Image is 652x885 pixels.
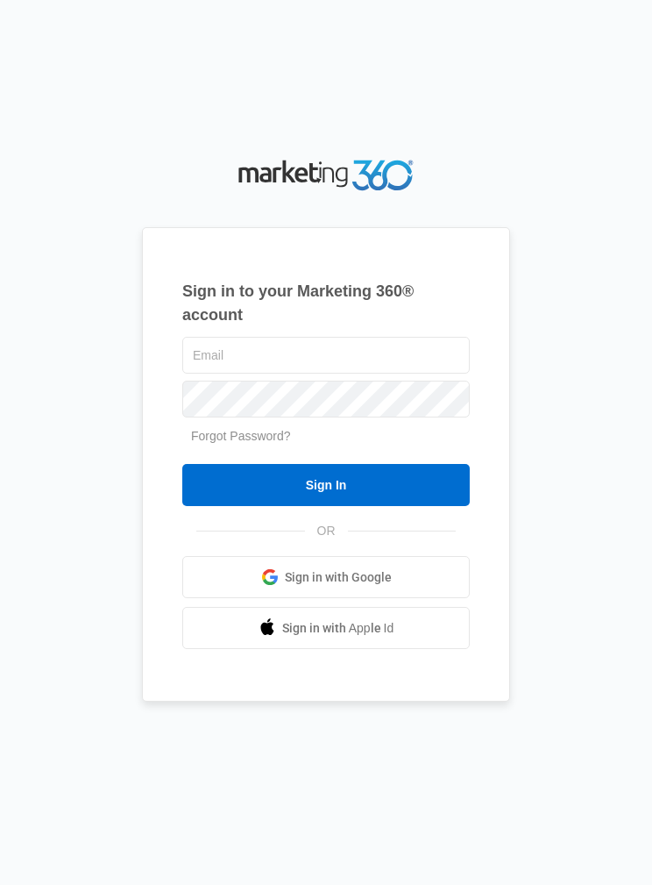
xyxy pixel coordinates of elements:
a: Forgot Password? [191,429,291,443]
input: Email [182,337,470,374]
a: Sign in with Apple Id [182,607,470,649]
span: OR [305,522,348,540]
span: Sign in with Google [285,568,392,587]
input: Sign In [182,464,470,506]
h1: Sign in to your Marketing 360® account [182,280,470,327]
a: Sign in with Google [182,556,470,598]
span: Sign in with Apple Id [282,619,394,638]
